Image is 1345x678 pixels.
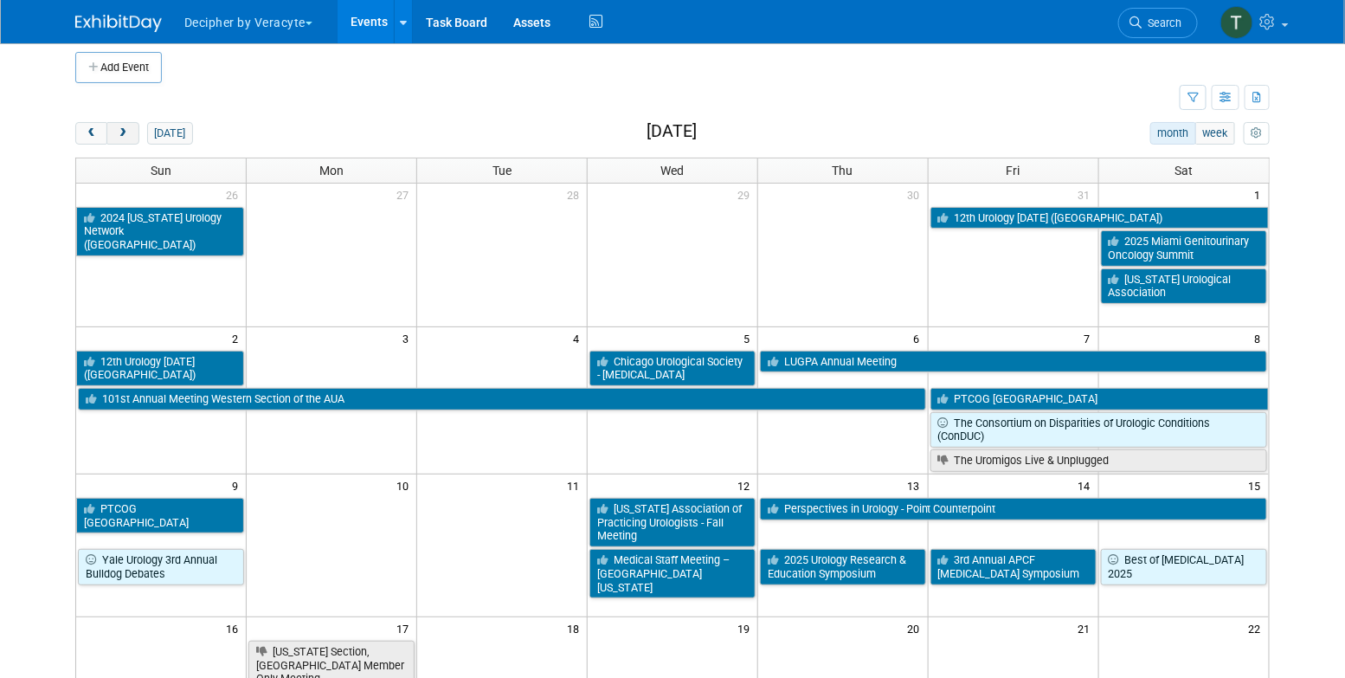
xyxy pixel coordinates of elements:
a: 12th Urology [DATE] ([GEOGRAPHIC_DATA]) [76,351,244,386]
span: Mon [319,164,344,178]
span: 13 [906,475,928,496]
span: 14 [1077,475,1098,496]
span: Sat [1174,164,1193,178]
span: Tue [492,164,512,178]
a: 2024 [US_STATE] Urology Network ([GEOGRAPHIC_DATA]) [76,207,244,256]
button: week [1195,122,1235,145]
button: prev [75,122,107,145]
span: Search [1142,16,1181,29]
span: 3 [401,327,416,349]
a: LUGPA Annual Meeting [760,351,1267,373]
span: 29 [736,184,757,205]
span: 4 [571,327,587,349]
a: The Consortium on Disparities of Urologic Conditions (ConDUC) [930,412,1267,448]
a: Chicago Urological Society - [MEDICAL_DATA] [589,351,756,386]
span: 8 [1253,327,1269,349]
button: month [1150,122,1196,145]
span: 15 [1247,475,1269,496]
a: Perspectives in Urology - Point Counterpoint [760,498,1267,520]
span: 16 [224,617,246,639]
span: 17 [395,617,416,639]
span: Thu [833,164,853,178]
span: Sun [151,164,171,178]
a: The Uromigos Live & Unplugged [930,449,1267,472]
span: 18 [565,617,587,639]
span: Fri [1007,164,1020,178]
span: 10 [395,475,416,496]
a: 2025 Miami Genitourinary Oncology Summit [1101,230,1267,266]
span: 22 [1247,617,1269,639]
span: 30 [906,184,928,205]
a: Best of [MEDICAL_DATA] 2025 [1101,549,1267,584]
a: 12th Urology [DATE] ([GEOGRAPHIC_DATA]) [930,207,1269,229]
button: next [106,122,138,145]
a: PTCOG [GEOGRAPHIC_DATA] [76,498,244,533]
i: Personalize Calendar [1251,128,1262,139]
button: [DATE] [147,122,193,145]
span: 28 [565,184,587,205]
span: 21 [1077,617,1098,639]
img: Tony Alvarado [1220,6,1253,39]
a: Medical Staff Meeting – [GEOGRAPHIC_DATA][US_STATE] [589,549,756,598]
span: 12 [736,475,757,496]
span: 6 [912,327,928,349]
span: 27 [395,184,416,205]
a: 2025 Urology Research & Education Symposium [760,549,926,584]
button: myCustomButton [1244,122,1270,145]
span: Wed [660,164,684,178]
span: 9 [230,475,246,496]
a: [US_STATE] Urological Association [1101,268,1267,304]
span: 19 [736,617,757,639]
a: 101st Annual Meeting Western Section of the AUA [78,388,926,410]
span: 11 [565,475,587,496]
a: PTCOG [GEOGRAPHIC_DATA] [930,388,1269,410]
span: 31 [1077,184,1098,205]
a: [US_STATE] Association of Practicing Urologists - Fall Meeting [589,498,756,547]
span: 5 [742,327,757,349]
a: 3rd Annual APCF [MEDICAL_DATA] Symposium [930,549,1097,584]
span: 1 [1253,184,1269,205]
button: Add Event [75,52,162,83]
span: 26 [224,184,246,205]
span: 2 [230,327,246,349]
a: Yale Urology 3rd Annual Bulldog Debates [78,549,244,584]
h2: [DATE] [647,122,697,141]
span: 20 [906,617,928,639]
a: Search [1118,8,1198,38]
span: 7 [1083,327,1098,349]
img: ExhibitDay [75,15,162,32]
